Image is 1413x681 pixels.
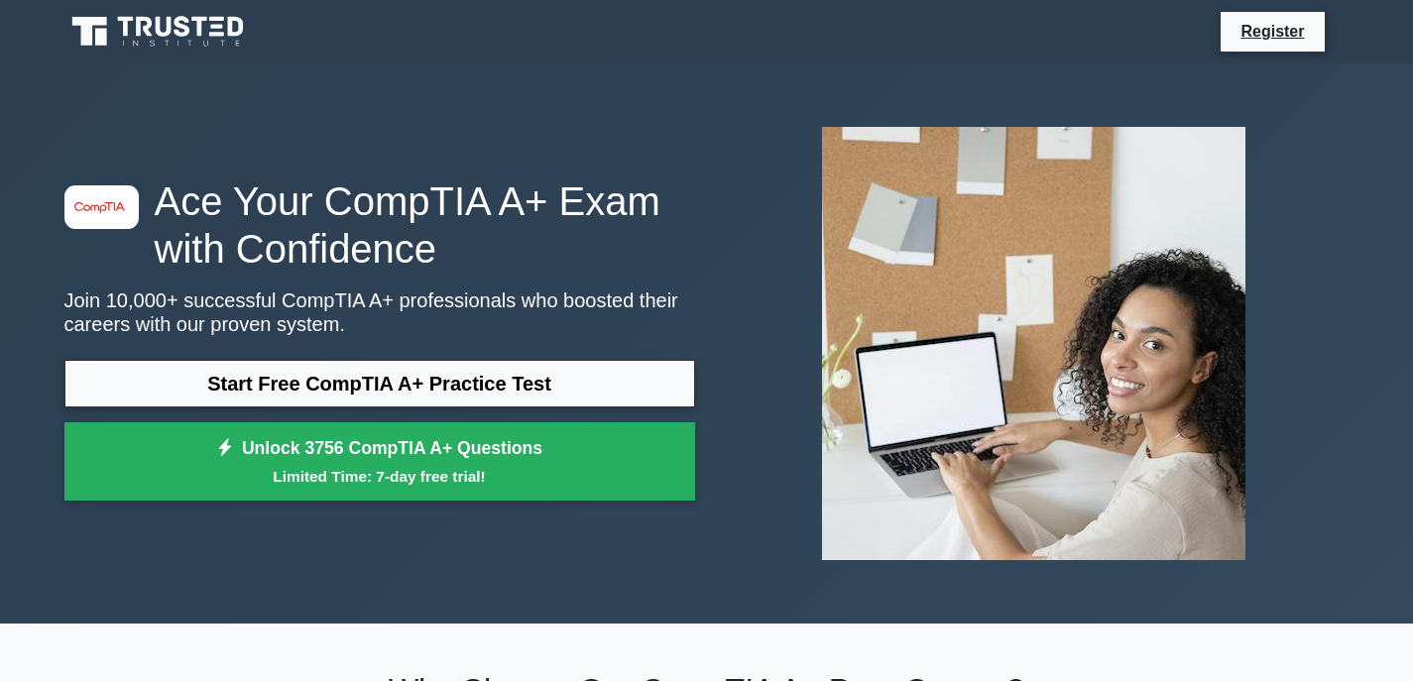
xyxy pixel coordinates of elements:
p: Join 10,000+ successful CompTIA A+ professionals who boosted their careers with our proven system. [64,288,695,336]
small: Limited Time: 7-day free trial! [89,465,670,488]
a: Start Free CompTIA A+ Practice Test [64,360,695,407]
a: Unlock 3756 CompTIA A+ QuestionsLimited Time: 7-day free trial! [64,422,695,502]
h1: Ace Your CompTIA A+ Exam with Confidence [64,177,695,273]
a: Register [1229,19,1316,44]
